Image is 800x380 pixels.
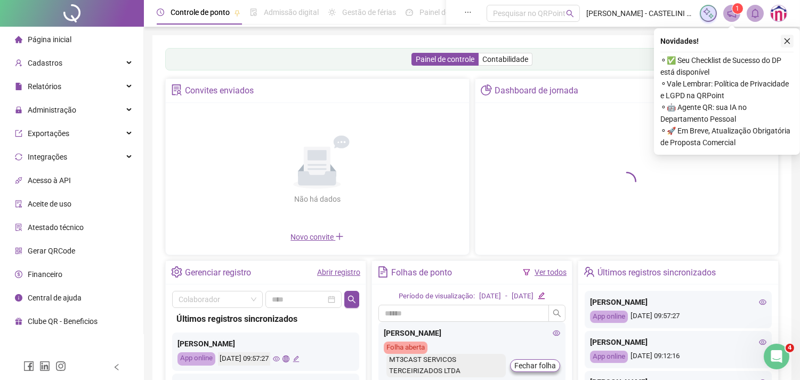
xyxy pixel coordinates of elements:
span: search [566,10,574,18]
div: [PERSON_NAME] [177,338,354,350]
span: loading [616,171,637,192]
span: 4 [786,344,794,352]
span: edit [538,292,545,299]
div: Últimos registros sincronizados [176,312,355,326]
span: linkedin [39,361,50,371]
div: [DATE] 09:57:27 [218,352,270,366]
span: dollar [15,271,22,278]
span: Novidades ! [660,35,699,47]
a: Abrir registro [317,268,360,276]
span: ellipsis [464,9,472,16]
span: api [15,177,22,184]
span: eye [553,329,560,337]
a: Ver todos [535,268,567,276]
div: Últimos registros sincronizados [597,264,716,282]
span: Painel de controle [416,55,474,64]
span: dashboard [406,9,413,16]
iframe: Intercom live chat [764,344,789,369]
span: eye [759,338,766,346]
span: Financeiro [28,270,62,279]
div: [DATE] 09:12:16 [590,351,766,363]
span: Fechar folha [514,360,556,371]
div: App online [590,311,628,323]
sup: 1 [732,3,743,14]
span: [PERSON_NAME] - CASTELINI COMERCIO DE VESTUARIO LTDA [586,7,693,19]
span: ⚬ 🚀 Em Breve, Atualização Obrigatória de Proposta Comercial [660,125,794,148]
span: filter [523,268,530,276]
div: Folha aberta [384,342,427,354]
span: close [783,37,791,45]
span: Controle de ponto [171,8,230,17]
span: file [15,83,22,90]
span: left [113,363,120,371]
div: Gerenciar registro [185,264,251,282]
span: Integrações [28,153,67,161]
span: pushpin [234,10,240,16]
span: Painel do DP [419,8,461,17]
span: file-done [250,9,257,16]
span: search [348,295,356,304]
span: export [15,130,22,137]
span: file-text [377,266,389,278]
span: plus [335,232,344,241]
div: [DATE] [479,291,501,302]
span: Gestão de férias [342,8,396,17]
span: Aceite de uso [28,200,71,208]
span: Admissão digital [264,8,319,17]
span: gift [15,318,22,325]
span: Cadastros [28,59,62,67]
span: qrcode [15,247,22,255]
span: Exportações [28,129,69,138]
span: Contabilidade [482,55,528,64]
span: global [282,355,289,362]
div: App online [177,352,215,366]
div: App online [590,351,628,363]
span: Administração [28,106,76,114]
div: Não há dados [268,193,366,205]
span: solution [15,224,22,231]
span: Gerar QRCode [28,247,75,255]
span: Clube QR - Beneficios [28,317,98,326]
span: lock [15,106,22,114]
div: Dashboard de jornada [495,82,578,100]
span: instagram [55,361,66,371]
button: Fechar folha [510,359,560,372]
span: Página inicial [28,35,71,44]
span: clock-circle [157,9,164,16]
span: ⚬ Vale Lembrar: Política de Privacidade e LGPD na QRPoint [660,78,794,101]
img: sparkle-icon.fc2bf0ac1784a2077858766a79e2daf3.svg [702,7,714,19]
div: [PERSON_NAME] [590,336,766,348]
span: ⚬ 🤖 Agente QR: sua IA no Departamento Pessoal [660,101,794,125]
span: edit [293,355,300,362]
span: Central de ajuda [28,294,82,302]
span: audit [15,200,22,208]
div: [PERSON_NAME] [384,327,560,339]
span: user-add [15,59,22,67]
img: 74272 [771,5,787,21]
div: [DATE] [512,291,534,302]
span: setting [171,266,182,278]
div: [PERSON_NAME] [590,296,766,308]
div: - [505,291,507,302]
span: team [584,266,595,278]
span: pie-chart [481,84,492,96]
span: solution [171,84,182,96]
span: search [553,309,561,318]
span: ⚬ ✅ Seu Checklist de Sucesso do DP está disponível [660,54,794,78]
div: Folhas de ponto [391,264,452,282]
span: Acesso à API [28,176,71,185]
div: [DATE] 09:57:27 [590,311,766,323]
span: eye [759,298,766,306]
span: Atestado técnico [28,223,84,232]
span: Relatórios [28,82,61,91]
div: Período de visualização: [399,291,475,302]
span: info-circle [15,294,22,302]
div: Convites enviados [185,82,254,100]
span: home [15,36,22,43]
span: sun [328,9,336,16]
span: eye [273,355,280,362]
span: facebook [23,361,34,371]
span: bell [750,9,760,18]
span: notification [727,9,737,18]
span: Novo convite [290,233,344,241]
